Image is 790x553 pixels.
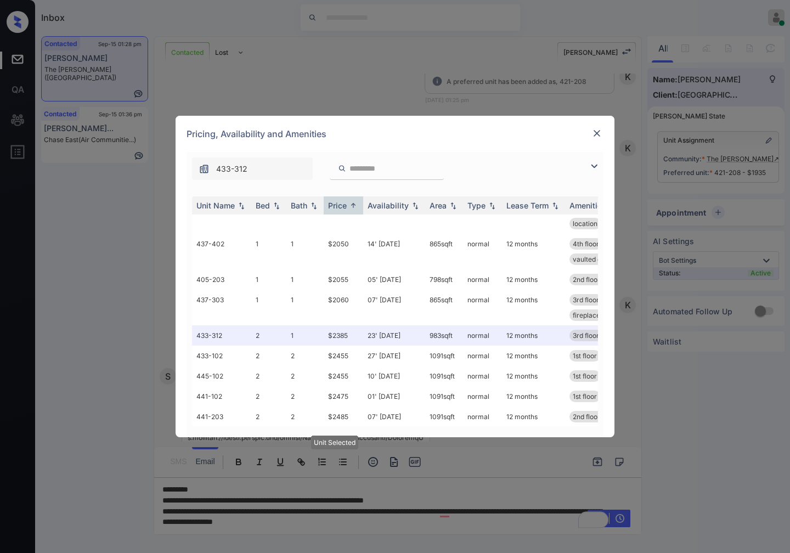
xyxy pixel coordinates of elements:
[236,202,247,210] img: sorting
[573,296,599,304] span: 3rd floor
[502,386,565,407] td: 12 months
[502,198,565,234] td: 12 months
[324,234,363,269] td: $2050
[308,202,319,210] img: sorting
[588,160,601,173] img: icon-zuma
[573,240,599,248] span: 4th floor
[324,366,363,386] td: $2455
[463,325,502,346] td: normal
[506,201,549,210] div: Lease Term
[324,269,363,290] td: $2055
[192,325,251,346] td: 433-312
[363,234,425,269] td: 14' [DATE]
[573,392,597,400] span: 1st floor
[256,201,270,210] div: Bed
[363,386,425,407] td: 01' [DATE]
[251,198,286,234] td: 1
[410,202,421,210] img: sorting
[324,346,363,366] td: $2455
[573,372,597,380] span: 1st floor
[251,234,286,269] td: 1
[502,366,565,386] td: 12 months
[251,290,286,325] td: 1
[286,386,324,407] td: 2
[348,201,359,210] img: sorting
[463,366,502,386] td: normal
[573,219,597,228] span: location
[463,290,502,325] td: normal
[271,202,282,210] img: sorting
[569,201,606,210] div: Amenities
[430,201,447,210] div: Area
[363,325,425,346] td: 23' [DATE]
[176,116,614,152] div: Pricing, Availability and Amenities
[324,198,363,234] td: $2040
[251,386,286,407] td: 2
[502,407,565,442] td: 12 months
[573,275,600,284] span: 2nd floor
[425,234,463,269] td: 865 sqft
[487,202,498,210] img: sorting
[192,366,251,386] td: 445-102
[463,386,502,407] td: normal
[286,325,324,346] td: 1
[363,198,425,234] td: 28' [DATE]
[251,407,286,442] td: 2
[324,407,363,442] td: $2485
[328,201,347,210] div: Price
[251,346,286,366] td: 2
[467,201,486,210] div: Type
[425,386,463,407] td: 1091 sqft
[573,331,599,340] span: 3rd floor
[363,407,425,442] td: 07' [DATE]
[286,234,324,269] td: 1
[286,269,324,290] td: 1
[502,346,565,366] td: 12 months
[425,269,463,290] td: 798 sqft
[199,163,210,174] img: icon-zuma
[448,202,459,210] img: sorting
[286,407,324,442] td: 2
[573,255,623,263] span: vaulted ceiling...
[502,269,565,290] td: 12 months
[216,163,247,175] span: 433-312
[192,346,251,366] td: 433-102
[463,198,502,234] td: normal
[363,269,425,290] td: 05' [DATE]
[286,198,324,234] td: 1
[192,198,251,234] td: 437-203
[324,325,363,346] td: $2385
[368,201,409,210] div: Availability
[363,346,425,366] td: 27' [DATE]
[573,352,597,360] span: 1st floor
[550,202,561,210] img: sorting
[192,234,251,269] td: 437-402
[251,269,286,290] td: 1
[573,413,600,421] span: 2nd floor
[363,366,425,386] td: 10' [DATE]
[286,366,324,386] td: 2
[338,163,346,173] img: icon-zuma
[324,290,363,325] td: $2060
[192,386,251,407] td: 441-102
[425,346,463,366] td: 1091 sqft
[192,290,251,325] td: 437-303
[502,234,565,269] td: 12 months
[286,290,324,325] td: 1
[196,201,235,210] div: Unit Name
[363,290,425,325] td: 07' [DATE]
[591,128,602,139] img: close
[425,325,463,346] td: 983 sqft
[251,366,286,386] td: 2
[463,407,502,442] td: normal
[324,386,363,407] td: $2475
[291,201,307,210] div: Bath
[463,234,502,269] td: normal
[463,269,502,290] td: normal
[425,290,463,325] td: 865 sqft
[286,346,324,366] td: 2
[573,311,600,319] span: fireplace
[502,325,565,346] td: 12 months
[192,269,251,290] td: 405-203
[425,407,463,442] td: 1091 sqft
